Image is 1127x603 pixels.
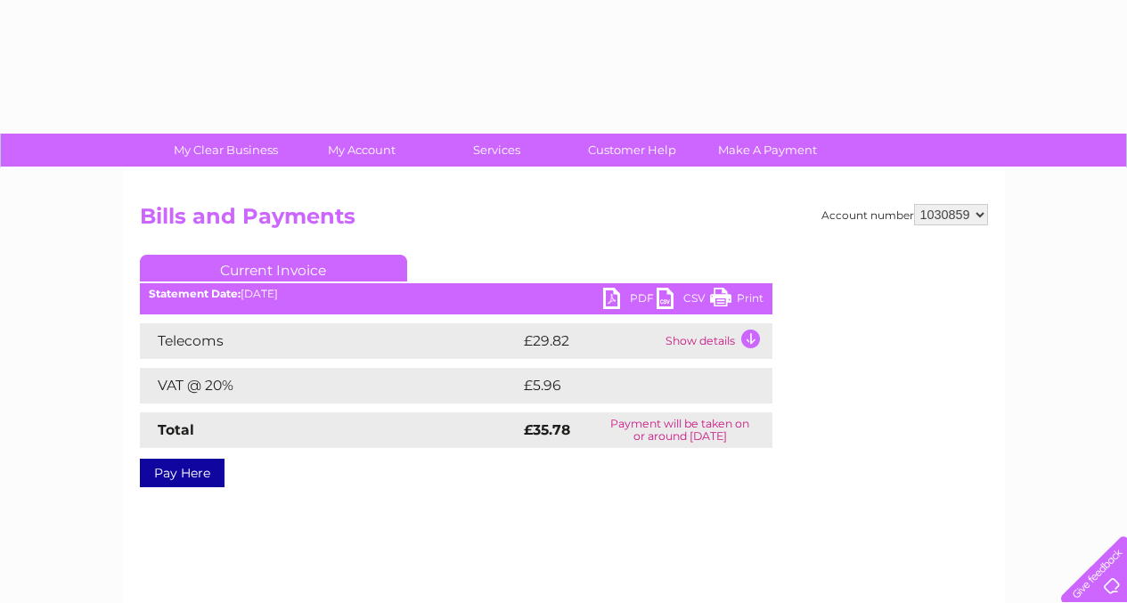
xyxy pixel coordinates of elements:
[694,134,841,167] a: Make A Payment
[519,368,731,403] td: £5.96
[657,288,710,314] a: CSV
[821,204,988,225] div: Account number
[524,421,570,438] strong: £35.78
[519,323,661,359] td: £29.82
[140,288,772,300] div: [DATE]
[588,412,772,448] td: Payment will be taken on or around [DATE]
[149,287,241,300] b: Statement Date:
[140,368,519,403] td: VAT @ 20%
[661,323,772,359] td: Show details
[140,459,225,487] a: Pay Here
[559,134,706,167] a: Customer Help
[710,288,764,314] a: Print
[140,323,519,359] td: Telecoms
[423,134,570,167] a: Services
[158,421,194,438] strong: Total
[140,255,407,281] a: Current Invoice
[152,134,299,167] a: My Clear Business
[140,204,988,238] h2: Bills and Payments
[288,134,435,167] a: My Account
[603,288,657,314] a: PDF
